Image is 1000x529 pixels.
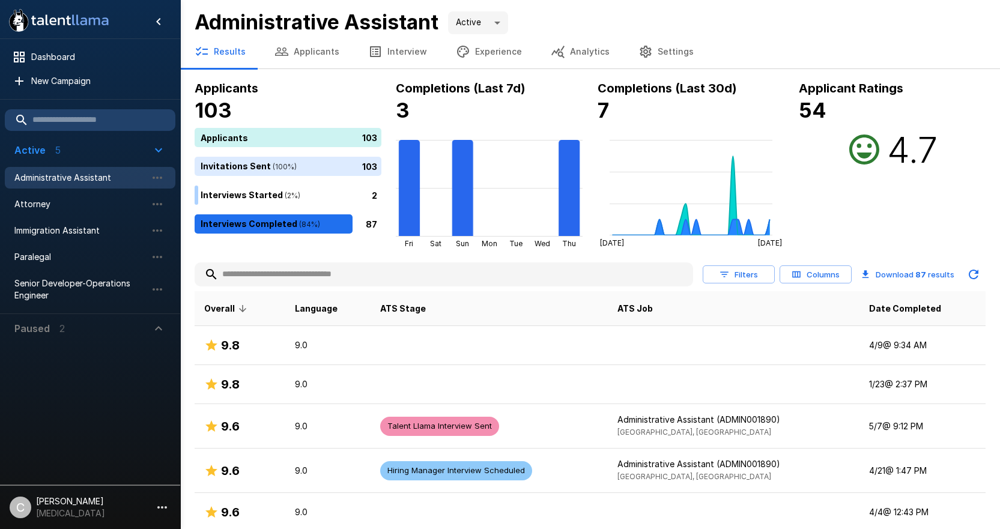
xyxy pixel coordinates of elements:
tspan: Tue [509,239,523,248]
h6: 9.8 [221,375,240,394]
b: Completions (Last 7d) [396,81,526,95]
span: Talent Llama Interview Sent [380,420,499,432]
b: 103 [195,98,232,122]
tspan: Sun [456,239,469,248]
button: Columns [780,265,852,284]
p: 9.0 [295,506,361,518]
td: 5/7 @ 9:12 PM [859,404,986,449]
h6: 9.6 [221,503,240,522]
h2: 4.7 [887,128,938,171]
p: 2 [372,189,377,201]
tspan: [DATE] [757,238,781,247]
button: Analytics [536,35,624,68]
b: 87 [915,270,926,279]
p: 103 [362,131,377,144]
h6: 9.6 [221,461,240,480]
span: Language [295,301,338,316]
tspan: Fri [405,239,414,248]
button: Experience [441,35,536,68]
td: 4/21 @ 1:47 PM [859,449,986,493]
b: Completions (Last 30d) [598,81,737,95]
b: Applicants [195,81,258,95]
tspan: Mon [482,239,497,248]
b: 7 [598,98,609,122]
tspan: Wed [535,239,551,248]
span: ATS Job [617,301,653,316]
p: 87 [366,217,377,230]
td: 1/23 @ 2:37 PM [859,365,986,404]
span: [GEOGRAPHIC_DATA], [GEOGRAPHIC_DATA] [617,472,771,481]
button: Download 87 results [856,262,959,286]
button: Settings [624,35,708,68]
b: Administrative Assistant [195,10,438,34]
span: Hiring Manager Interview Scheduled [380,465,532,476]
b: 3 [396,98,410,122]
p: 9.0 [295,420,361,432]
button: Updated Today - 2:10 PM [962,262,986,286]
p: Administrative Assistant (ADMIN001890) [617,458,850,470]
span: [GEOGRAPHIC_DATA], [GEOGRAPHIC_DATA] [617,428,771,437]
span: Overall [204,301,250,316]
h6: 9.8 [221,336,240,355]
tspan: [DATE] [600,238,624,247]
b: Applicant Ratings [799,81,903,95]
button: Filters [703,265,775,284]
button: Interview [354,35,441,68]
tspan: Thu [563,239,577,248]
p: 103 [362,160,377,172]
span: ATS Stage [380,301,426,316]
p: 9.0 [295,339,361,351]
p: 9.0 [295,465,361,477]
p: Administrative Assistant (ADMIN001890) [617,414,850,426]
div: Active [448,11,508,34]
span: Date Completed [869,301,941,316]
tspan: Sat [431,239,442,248]
b: 54 [799,98,826,122]
h6: 9.6 [221,417,240,436]
button: Results [180,35,260,68]
td: 4/9 @ 9:34 AM [859,326,986,365]
button: Applicants [260,35,354,68]
p: 9.0 [295,378,361,390]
